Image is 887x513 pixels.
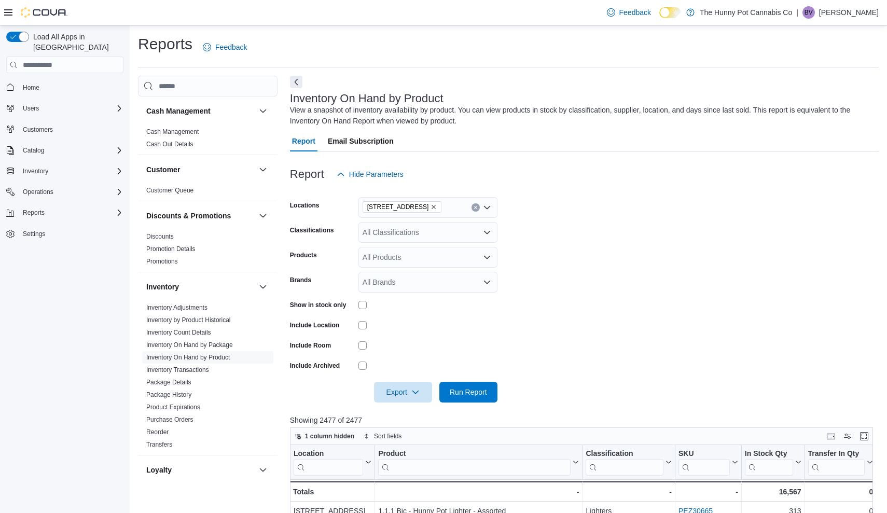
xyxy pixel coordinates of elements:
[841,430,854,442] button: Display options
[678,449,738,476] button: SKU
[745,449,801,476] button: In Stock Qty
[378,449,579,476] button: Product
[290,430,358,442] button: 1 column hidden
[19,186,58,198] button: Operations
[19,186,123,198] span: Operations
[290,105,874,127] div: View a snapshot of inventory availability by product. You can view products in stock by classific...
[19,206,123,219] span: Reports
[586,449,663,476] div: Classification
[290,341,331,350] label: Include Room
[808,449,865,459] div: Transfer In Qty
[19,81,44,94] a: Home
[290,201,320,210] label: Locations
[2,164,128,178] button: Inventory
[146,141,193,148] a: Cash Out Details
[290,76,302,88] button: Next
[2,143,128,158] button: Catalog
[257,163,269,176] button: Customer
[450,387,487,397] span: Run Report
[2,79,128,94] button: Home
[2,226,128,241] button: Settings
[431,204,437,210] button: Remove 2500 Hurontario St from selection in this group
[199,37,251,58] a: Feedback
[19,144,123,157] span: Catalog
[483,203,491,212] button: Open list of options
[305,432,354,440] span: 1 column hidden
[146,391,191,398] a: Package History
[290,251,317,259] label: Products
[19,102,43,115] button: Users
[19,227,123,240] span: Settings
[138,126,278,155] div: Cash Management
[146,304,207,311] a: Inventory Adjustments
[290,362,340,370] label: Include Archived
[23,188,53,196] span: Operations
[146,245,196,253] a: Promotion Details
[328,131,394,151] span: Email Subscription
[257,105,269,117] button: Cash Management
[858,430,870,442] button: Enter fullscreen
[146,128,199,135] a: Cash Management
[483,228,491,237] button: Open list of options
[472,203,480,212] button: Clear input
[146,164,255,175] button: Customer
[6,75,123,268] nav: Complex example
[29,32,123,52] span: Load All Apps in [GEOGRAPHIC_DATA]
[21,7,67,18] img: Cova
[290,415,879,425] p: Showing 2477 of 2477
[359,430,406,442] button: Sort fields
[257,281,269,293] button: Inventory
[19,123,123,136] span: Customers
[586,449,672,476] button: Classification
[292,131,315,151] span: Report
[586,449,663,459] div: Classification
[802,6,815,19] div: Billy Van Dam
[146,441,172,448] a: Transfers
[146,465,255,475] button: Loyalty
[146,282,179,292] h3: Inventory
[2,101,128,116] button: Users
[23,84,39,92] span: Home
[290,321,339,329] label: Include Location
[378,449,571,459] div: Product
[808,449,865,476] div: Transfer In Qty
[146,316,231,324] a: Inventory by Product Historical
[146,366,209,373] a: Inventory Transactions
[483,278,491,286] button: Open list of options
[146,187,193,194] a: Customer Queue
[745,449,793,459] div: In Stock Qty
[257,464,269,476] button: Loyalty
[146,416,193,423] a: Purchase Orders
[23,146,44,155] span: Catalog
[659,18,660,19] span: Dark Mode
[146,282,255,292] button: Inventory
[678,449,730,459] div: SKU
[374,432,401,440] span: Sort fields
[603,2,655,23] a: Feedback
[146,341,233,349] a: Inventory On Hand by Package
[19,102,123,115] span: Users
[290,92,443,105] h3: Inventory On Hand by Product
[2,205,128,220] button: Reports
[745,486,801,498] div: 16,567
[290,226,334,234] label: Classifications
[819,6,879,19] p: [PERSON_NAME]
[146,404,200,411] a: Product Expirations
[19,80,123,93] span: Home
[796,6,798,19] p: |
[745,449,793,476] div: In Stock Qty
[619,7,651,18] span: Feedback
[138,230,278,272] div: Discounts & Promotions
[23,167,48,175] span: Inventory
[146,258,178,265] a: Promotions
[146,106,255,116] button: Cash Management
[380,382,426,403] span: Export
[678,486,738,498] div: -
[659,7,681,18] input: Dark Mode
[2,185,128,199] button: Operations
[138,34,192,54] h1: Reports
[19,165,123,177] span: Inventory
[146,164,180,175] h3: Customer
[439,382,497,403] button: Run Report
[146,379,191,386] a: Package Details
